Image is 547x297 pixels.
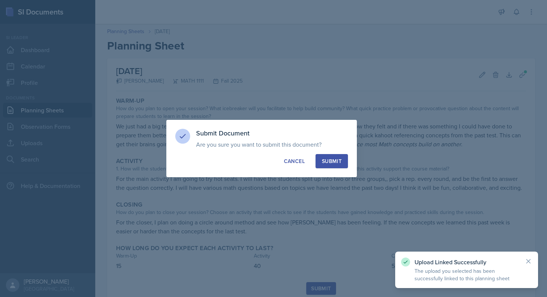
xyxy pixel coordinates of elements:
p: The upload you selected has been successfully linked to this planning sheet [415,267,519,282]
p: Upload Linked Successfully [415,258,519,266]
button: Submit [316,154,348,168]
div: Submit [322,157,342,165]
button: Cancel [278,154,311,168]
div: Cancel [284,157,305,165]
h3: Submit Document [196,129,348,138]
p: Are you sure you want to submit this document? [196,141,348,148]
